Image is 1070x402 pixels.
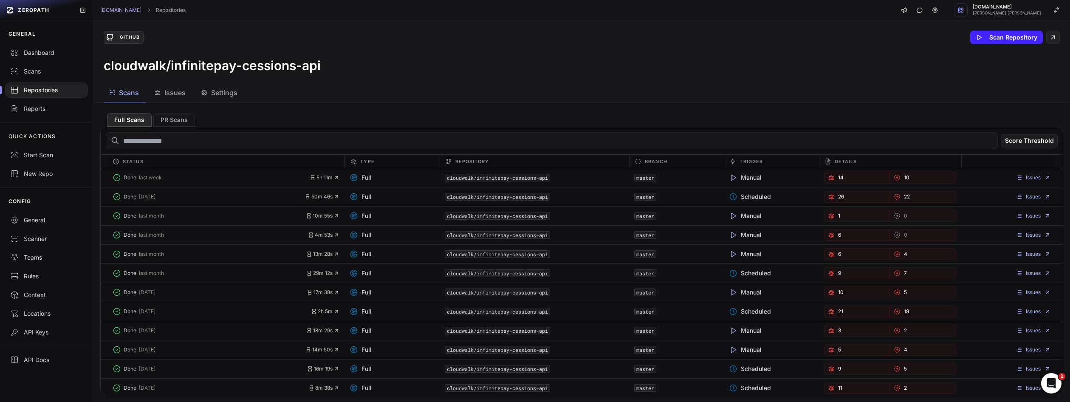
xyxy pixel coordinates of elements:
button: 13m 28s [306,251,339,258]
code: cloudwalk/infinitepay-cessions-api [445,308,550,315]
a: 2 [890,325,956,337]
span: 14 [838,174,844,181]
div: API Keys [10,328,83,337]
a: Repositories [156,7,186,14]
button: 11 [824,382,890,394]
a: master [636,212,654,219]
span: Scans [119,88,139,98]
div: Done [DATE] 16m 19s Full cloudwalk/infinitepay-cessions-api master Scheduled 9 5 Issues [101,359,1063,378]
a: 5 [824,344,890,356]
a: master [636,327,654,334]
span: [PERSON_NAME] [PERSON_NAME] [973,11,1041,15]
a: 2 [890,382,956,394]
span: 0 [904,212,907,219]
div: Dashboard [10,48,83,57]
button: 8m 38s [308,385,339,391]
div: Done last month 10m 55s Full cloudwalk/infinitepay-cessions-api master Manual 1 0 Issues [101,206,1063,225]
a: master [636,232,654,238]
span: last month [139,270,164,277]
div: Done last month 13m 28s Full cloudwalk/infinitepay-cessions-api master Manual 6 4 Issues [101,244,1063,263]
a: master [636,251,654,258]
a: 21 [824,306,890,317]
div: Locations [10,309,83,318]
button: 16m 19s [307,365,339,372]
span: 4 [904,346,907,353]
div: Done last week 5h 11m Full cloudwalk/infinitepay-cessions-api master Manual 14 10 Issues [101,168,1063,187]
button: 4 [890,344,956,356]
span: Done [124,385,136,391]
div: Done [DATE] 8m 38s Full cloudwalk/infinitepay-cessions-api master Scheduled 11 2 Issues [101,378,1063,397]
button: Done [DATE] [113,325,306,337]
span: Done [124,365,136,372]
button: PR Scans [153,113,195,127]
button: 14m 50s [305,346,339,353]
span: 17m 38s [307,289,339,296]
span: Manual [729,212,762,220]
a: master [636,193,654,200]
div: Scanner [10,235,83,243]
span: 2 [904,385,907,391]
span: Full [350,231,372,239]
a: 5 [890,286,956,298]
span: Full [350,173,372,182]
button: 50m 46s [305,193,339,200]
button: Done last month [113,210,306,222]
button: 2h 5m [311,308,339,315]
code: cloudwalk/infinitepay-cessions-api [445,212,550,220]
a: master [636,270,654,277]
span: Done [124,289,136,296]
span: [DATE] [139,346,155,353]
a: master [636,174,654,181]
span: Done [124,270,136,277]
a: ZEROPATH [3,3,73,17]
a: 0 [890,229,956,241]
span: 1 [838,212,840,219]
p: GENERAL [8,31,36,37]
a: Issues [1016,270,1051,277]
a: master [636,308,654,315]
button: 19 [890,306,956,317]
button: 9 [824,267,890,279]
button: Done last week [113,172,310,184]
button: 18m 29s [306,327,339,334]
span: 5 [904,289,907,296]
button: 1 [824,210,890,222]
div: Rules [10,272,83,280]
a: Issues [1016,251,1051,258]
a: Issues [1016,289,1051,296]
button: Done last month [113,248,306,260]
span: Issues [164,88,186,98]
span: Done [124,308,136,315]
a: 6 [824,248,890,260]
a: Issues [1016,385,1051,391]
a: 3 [824,325,890,337]
div: Done last month 4m 53s Full cloudwalk/infinitepay-cessions-api master Manual 6 0 Issues [101,225,1063,244]
span: 7 [904,270,907,277]
svg: chevron right, [146,7,152,13]
p: QUICK ACTIONS [8,133,56,140]
button: 6 [824,229,890,241]
span: 9 [838,270,841,277]
a: Issues [1016,212,1051,219]
a: 22 [890,191,956,203]
span: Full [350,212,372,220]
a: 4 [890,248,956,260]
a: 0 [890,210,956,222]
code: cloudwalk/infinitepay-cessions-api [445,346,550,354]
span: [DATE] [139,289,155,296]
span: Full [350,384,372,392]
div: Details [819,155,961,168]
div: Trigger [724,155,819,168]
span: last month [139,212,164,219]
span: last month [139,232,164,238]
span: 0 [904,232,907,238]
div: Done [DATE] 2h 5m Full cloudwalk/infinitepay-cessions-api master Scheduled 21 19 Issues [101,302,1063,321]
button: 5 [890,363,956,375]
div: New Repo [10,170,83,178]
button: 10 [824,286,890,298]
